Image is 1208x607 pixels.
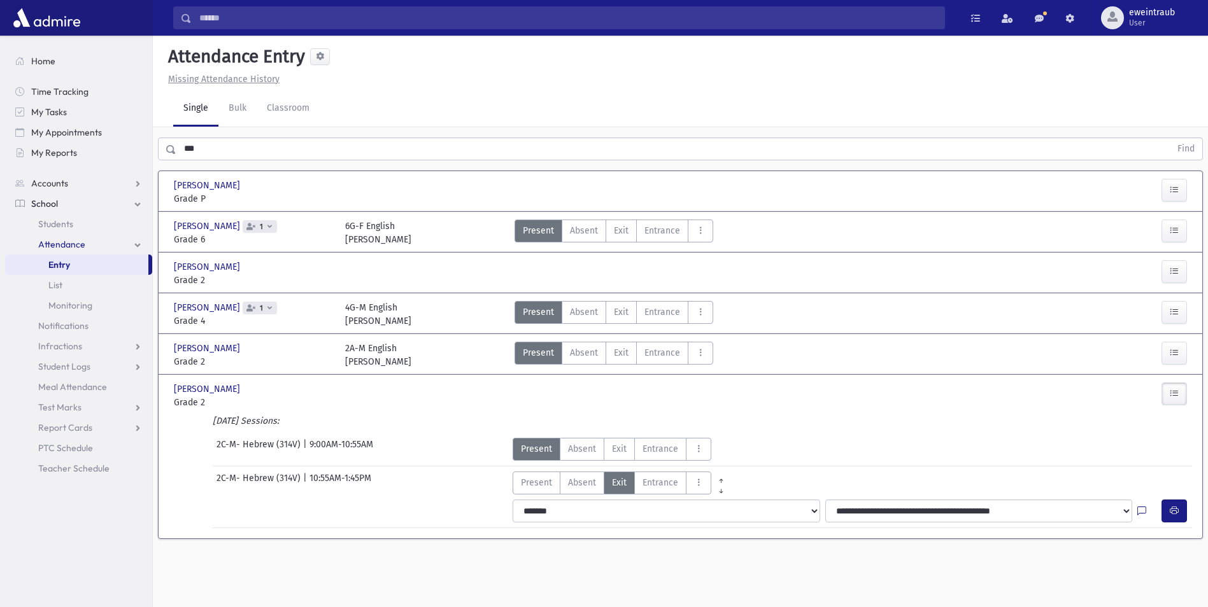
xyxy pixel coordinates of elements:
[614,346,629,359] span: Exit
[257,304,266,312] span: 1
[217,471,303,494] span: 2C-M- Hebrew (314V)
[5,102,152,122] a: My Tasks
[38,340,82,352] span: Infractions
[644,346,680,359] span: Entrance
[568,442,596,456] span: Absent
[5,143,152,163] a: My Reports
[31,198,58,209] span: School
[5,417,152,438] a: Report Cards
[173,91,218,127] a: Single
[48,300,92,311] span: Monitoring
[174,220,243,233] span: [PERSON_NAME]
[515,301,713,328] div: AttTypes
[309,471,371,494] span: 10:55AM-1:45PM
[523,305,554,319] span: Present
[38,381,107,393] span: Meal Attendance
[217,438,303,461] span: 2C-M- Hebrew (314V)
[174,396,332,409] span: Grade 2
[168,74,280,85] u: Missing Attendance History
[711,471,731,482] a: All Prior
[345,220,411,246] div: 6G-F English [PERSON_NAME]
[5,275,152,295] a: List
[515,220,713,246] div: AttTypes
[644,224,680,237] span: Entrance
[345,342,411,368] div: 2A-M English [PERSON_NAME]
[1170,138,1202,160] button: Find
[1129,18,1175,28] span: User
[38,463,110,474] span: Teacher Schedule
[570,305,598,319] span: Absent
[174,192,332,206] span: Grade P
[38,361,90,372] span: Student Logs
[10,5,83,31] img: AdmirePro
[5,377,152,397] a: Meal Attendance
[174,342,243,355] span: [PERSON_NAME]
[31,106,67,118] span: My Tasks
[174,274,332,287] span: Grade 2
[614,224,629,237] span: Exit
[38,320,89,331] span: Notifications
[213,415,279,426] i: [DATE] Sessions:
[38,422,92,433] span: Report Cards
[174,233,332,246] span: Grade 6
[523,346,554,359] span: Present
[644,305,680,319] span: Entrance
[5,397,152,417] a: Test Marks
[5,255,148,275] a: Entry
[515,342,713,368] div: AttTypes
[612,476,627,489] span: Exit
[174,314,332,328] span: Grade 4
[218,91,257,127] a: Bulk
[257,91,320,127] a: Classroom
[5,173,152,193] a: Accounts
[568,476,596,489] span: Absent
[1129,8,1175,18] span: eweintraub
[303,438,309,461] span: |
[643,442,678,456] span: Entrance
[711,482,731,492] a: All Later
[5,295,152,316] a: Monitoring
[5,214,152,234] a: Students
[523,224,554,237] span: Present
[5,122,152,143] a: My Appointments
[643,476,678,489] span: Entrance
[570,224,598,237] span: Absent
[5,458,152,478] a: Teacher Schedule
[38,218,73,230] span: Students
[174,355,332,368] span: Grade 2
[5,51,152,71] a: Home
[5,81,152,102] a: Time Tracking
[5,316,152,336] a: Notifications
[163,74,280,85] a: Missing Attendance History
[31,127,102,138] span: My Appointments
[5,438,152,458] a: PTC Schedule
[513,471,731,494] div: AttTypes
[38,401,82,413] span: Test Marks
[612,442,627,456] span: Exit
[521,476,552,489] span: Present
[31,147,77,158] span: My Reports
[5,193,152,214] a: School
[174,179,243,192] span: [PERSON_NAME]
[5,356,152,377] a: Student Logs
[174,301,243,314] span: [PERSON_NAME]
[31,86,89,97] span: Time Tracking
[513,438,711,461] div: AttTypes
[614,305,629,319] span: Exit
[163,46,305,67] h5: Attendance Entry
[38,442,93,454] span: PTC Schedule
[570,346,598,359] span: Absent
[192,6,944,29] input: Search
[31,178,68,189] span: Accounts
[174,260,243,274] span: [PERSON_NAME]
[309,438,373,461] span: 9:00AM-10:55AM
[257,223,266,231] span: 1
[345,301,411,328] div: 4G-M English [PERSON_NAME]
[174,382,243,396] span: [PERSON_NAME]
[48,279,62,291] span: List
[48,259,70,270] span: Entry
[303,471,309,494] span: |
[5,234,152,255] a: Attendance
[5,336,152,356] a: Infractions
[38,239,85,250] span: Attendance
